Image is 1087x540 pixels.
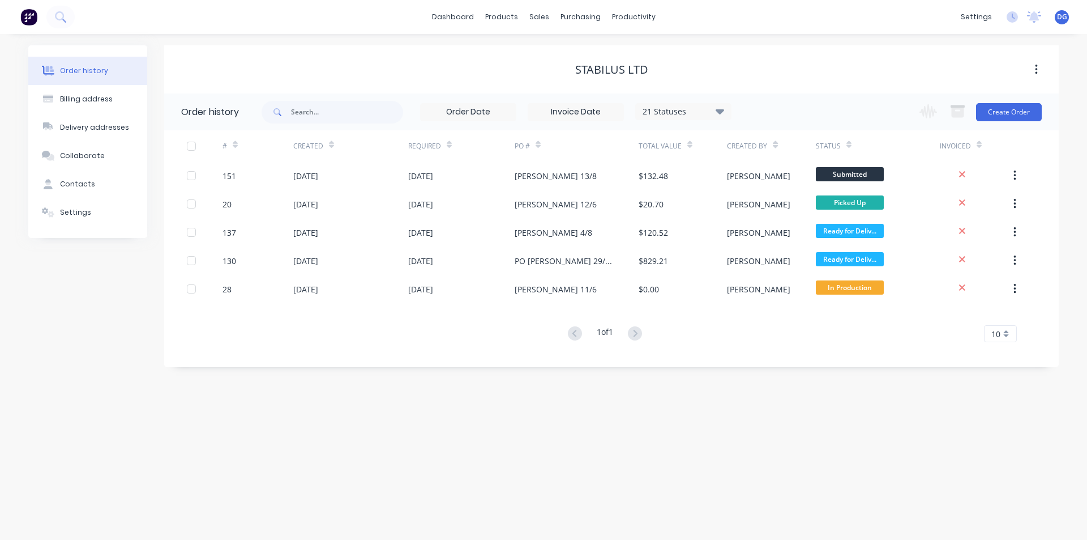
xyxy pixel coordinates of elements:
[28,198,147,227] button: Settings
[727,130,815,161] div: Created By
[60,151,105,161] div: Collaborate
[293,198,318,210] div: [DATE]
[222,255,236,267] div: 130
[727,255,790,267] div: [PERSON_NAME]
[727,283,790,295] div: [PERSON_NAME]
[639,130,727,161] div: Total Value
[515,170,597,182] div: [PERSON_NAME] 13/8
[426,8,480,25] a: dashboard
[181,105,239,119] div: Order history
[28,113,147,142] button: Delivery addresses
[293,141,323,151] div: Created
[291,101,403,124] input: Search...
[28,170,147,198] button: Contacts
[515,227,592,239] div: [PERSON_NAME] 4/8
[408,130,515,161] div: Required
[60,94,113,104] div: Billing address
[408,283,433,295] div: [DATE]
[515,255,616,267] div: PO [PERSON_NAME] 29/7 F130
[60,66,108,76] div: Order history
[293,227,318,239] div: [DATE]
[293,130,408,161] div: Created
[639,255,668,267] div: $829.21
[20,8,37,25] img: Factory
[816,195,884,210] span: Picked Up
[976,103,1042,121] button: Create Order
[727,170,790,182] div: [PERSON_NAME]
[636,105,731,118] div: 21 Statuses
[60,122,129,133] div: Delivery addresses
[293,283,318,295] div: [DATE]
[606,8,661,25] div: productivity
[528,104,623,121] input: Invoice Date
[639,170,668,182] div: $132.48
[515,198,597,210] div: [PERSON_NAME] 12/6
[60,207,91,218] div: Settings
[597,326,613,342] div: 1 of 1
[816,224,884,238] span: Ready for Deliv...
[421,104,516,121] input: Order Date
[639,198,664,210] div: $20.70
[639,141,682,151] div: Total Value
[28,142,147,170] button: Collaborate
[408,170,433,182] div: [DATE]
[555,8,606,25] div: purchasing
[816,130,940,161] div: Status
[222,141,227,151] div: #
[28,57,147,85] button: Order history
[480,8,524,25] div: products
[727,227,790,239] div: [PERSON_NAME]
[408,227,433,239] div: [DATE]
[60,179,95,189] div: Contacts
[816,280,884,295] span: In Production
[940,141,971,151] div: Invoiced
[293,170,318,182] div: [DATE]
[639,283,659,295] div: $0.00
[524,8,555,25] div: sales
[816,141,841,151] div: Status
[222,227,236,239] div: 137
[816,167,884,181] span: Submitted
[955,8,998,25] div: settings
[1057,12,1067,22] span: DG
[940,130,1011,161] div: Invoiced
[222,283,232,295] div: 28
[408,141,441,151] div: Required
[408,198,433,210] div: [DATE]
[222,130,293,161] div: #
[515,141,530,151] div: PO #
[222,170,236,182] div: 151
[727,198,790,210] div: [PERSON_NAME]
[816,252,884,266] span: Ready for Deliv...
[575,63,648,76] div: Stabilus Ltd
[727,141,767,151] div: Created By
[408,255,433,267] div: [DATE]
[293,255,318,267] div: [DATE]
[639,227,668,239] div: $120.52
[991,328,1000,340] span: 10
[515,283,597,295] div: [PERSON_NAME] 11/6
[222,198,232,210] div: 20
[515,130,639,161] div: PO #
[28,85,147,113] button: Billing address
